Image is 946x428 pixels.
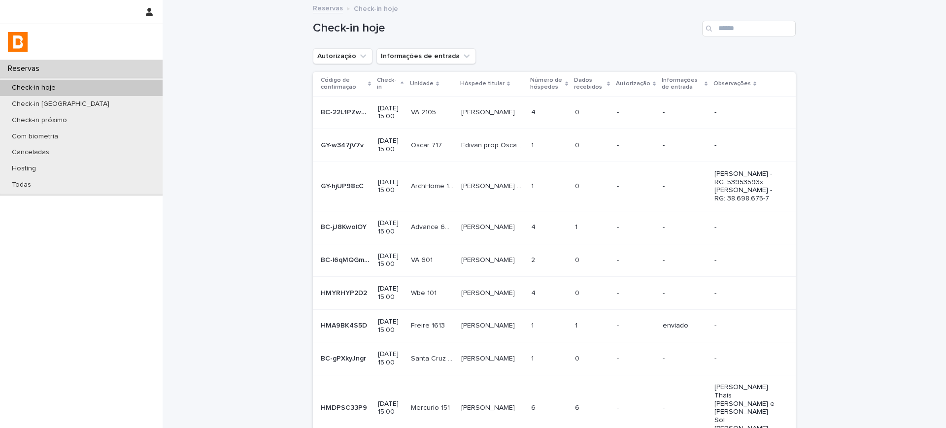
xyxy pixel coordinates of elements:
[663,404,707,412] p: -
[531,287,538,297] p: 4
[411,320,447,330] p: Freire 1613
[321,180,366,191] p: GY-hjUP98cC
[714,108,780,117] p: -
[531,221,538,231] p: 4
[378,137,403,154] p: [DATE] 15:00
[617,223,655,231] p: -
[663,256,707,264] p: -
[714,355,780,363] p: -
[617,404,655,412] p: -
[461,320,517,330] p: [PERSON_NAME]
[411,287,439,297] p: Wbe 101
[378,219,403,236] p: [DATE] 15:00
[313,129,796,162] tr: GY-w347jV7vGY-w347jV7v [DATE] 15:00Oscar 717Oscar 717 Edivan prop Oscar 717/419Edivan prop Oscar ...
[4,181,39,189] p: Todas
[663,223,707,231] p: -
[411,180,455,191] p: ArchHome 1103
[313,96,796,129] tr: BC-22L1PZwDMBC-22L1PZwDM [DATE] 15:00VA 2105VA 2105 [PERSON_NAME][PERSON_NAME] 44 00 ---
[531,353,536,363] p: 1
[321,254,372,264] p: BC-l6qMQGmwM
[663,355,707,363] p: -
[4,148,57,157] p: Canceladas
[313,211,796,244] tr: BC-jJ8KwolOYBC-jJ8KwolOY [DATE] 15:00Advance 604Advance 604 [PERSON_NAME][PERSON_NAME] 44 11 ---
[461,180,525,191] p: Ana Maria Prop ArchHome 1103
[531,320,536,330] p: 1
[313,2,343,13] a: Reservas
[411,254,435,264] p: VA 601
[702,21,796,36] input: Search
[575,139,581,150] p: 0
[575,353,581,363] p: 0
[617,355,655,363] p: -
[321,221,369,231] p: BC-jJ8KwolOY
[4,84,64,92] p: Check-in hoje
[4,64,47,73] p: Reservas
[313,162,796,211] tr: GY-hjUP98cCGY-hjUP98cC [DATE] 15:00ArchHome 1103ArchHome 1103 [PERSON_NAME] Prop ArchHome 1103[PE...
[378,178,403,195] p: [DATE] 15:00
[313,309,796,342] tr: HMA9BK4S5DHMA9BK4S5D [DATE] 15:00Freire 1613Freire 1613 [PERSON_NAME][PERSON_NAME] 11 11 -enviado-
[378,350,403,367] p: [DATE] 15:00
[575,180,581,191] p: 0
[354,2,398,13] p: Check-in hoje
[4,100,117,108] p: Check-in [GEOGRAPHIC_DATA]
[313,244,796,277] tr: BC-l6qMQGmwMBC-l6qMQGmwM [DATE] 15:00VA 601VA 601 [PERSON_NAME][PERSON_NAME] 22 00 ---
[617,182,655,191] p: -
[531,180,536,191] p: 1
[714,322,780,330] p: -
[617,322,655,330] p: -
[575,287,581,297] p: 0
[460,78,505,89] p: Hóspede titular
[531,139,536,150] p: 1
[378,285,403,301] p: [DATE] 15:00
[617,289,655,297] p: -
[663,141,707,150] p: -
[377,75,398,93] p: Check-in
[8,32,28,52] img: zVaNuJHRTjyIjT5M9Xd5
[663,108,707,117] p: -
[530,75,563,93] p: Número de hóspedes
[575,254,581,264] p: 0
[4,165,44,173] p: Hosting
[461,106,517,117] p: MARCIA MARTINS DE SOUSA VON RONDOW
[575,402,581,412] p: 6
[313,277,796,310] tr: HMYRHYP2D2HMYRHYP2D2 [DATE] 15:00Wbe 101Wbe 101 [PERSON_NAME][PERSON_NAME] 44 00 ---
[663,289,707,297] p: -
[617,141,655,150] p: -
[378,400,403,417] p: [DATE] 15:00
[378,252,403,269] p: [DATE] 15:00
[461,353,517,363] p: [PERSON_NAME]
[714,289,780,297] p: -
[531,402,538,412] p: 6
[714,223,780,231] p: -
[714,170,780,203] p: [PERSON_NAME] - RG: 53953593x [PERSON_NAME] - RG: 38.698.675-7
[4,116,75,125] p: Check-in próximo
[376,48,476,64] button: Informações de entrada
[461,254,517,264] p: [PERSON_NAME]
[411,106,438,117] p: VA 2105
[616,78,650,89] p: Autorização
[411,353,455,363] p: Santa Cruz 703
[662,75,702,93] p: Informações de entrada
[321,106,372,117] p: BC-22L1PZwDM
[411,221,455,231] p: Advance 604
[321,402,369,412] p: HMDPSC33P9
[321,320,369,330] p: HMA9BK4S5D
[461,402,517,412] p: [PERSON_NAME]
[321,75,366,93] p: Código de confirmação
[714,141,780,150] p: -
[411,139,444,150] p: Oscar 717
[663,182,707,191] p: -
[574,75,605,93] p: Dados recebidos
[313,48,372,64] button: Autorização
[378,318,403,334] p: [DATE] 15:00
[531,254,537,264] p: 2
[575,320,579,330] p: 1
[617,108,655,117] p: -
[410,78,434,89] p: Unidade
[531,106,538,117] p: 4
[575,221,579,231] p: 1
[313,21,698,35] h1: Check-in hoje
[313,342,796,375] tr: BC-gPXkyJngrBC-gPXkyJngr [DATE] 15:00Santa Cruz 703Santa Cruz 703 [PERSON_NAME][PERSON_NAME] 11 0...
[617,256,655,264] p: -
